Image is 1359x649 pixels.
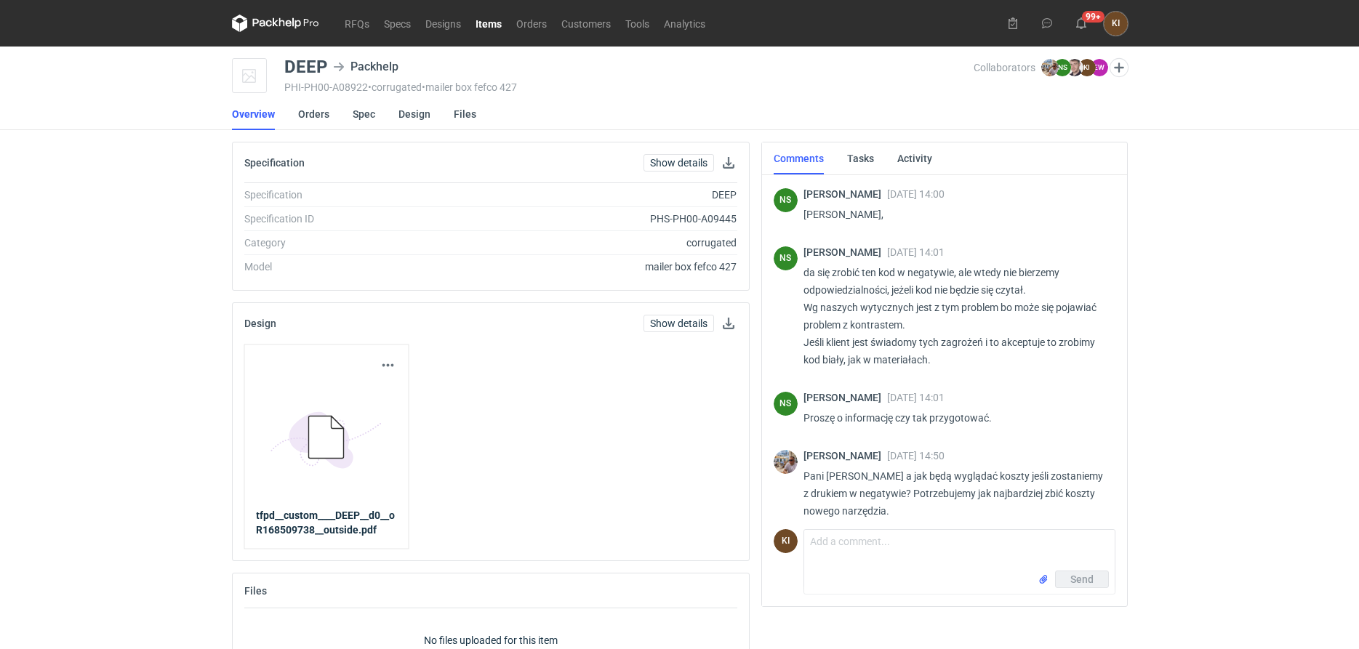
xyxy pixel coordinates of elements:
a: Overview [232,98,275,130]
a: Spec [353,98,375,130]
span: • corrugated [368,81,422,93]
div: Natalia Stępak [774,246,798,270]
span: Send [1070,574,1094,584]
figcaption: NS [774,246,798,270]
p: Pani [PERSON_NAME] a jak będą wyglądać koszty jeśli zostaniemy z drukiem w negatywie? Potrzebujem... [803,467,1104,520]
figcaption: NS [774,392,798,416]
div: DEEP [284,58,327,76]
div: Model [244,259,441,274]
p: [PERSON_NAME], [803,206,1104,223]
img: Maciej Sikora [1066,59,1083,76]
a: Tools [618,15,657,32]
a: tfpd__custom____DEEP__d0__oR168509738__outside.pdf [256,508,396,537]
span: [PERSON_NAME] [803,188,887,200]
div: Karolina Idkowiak [1104,12,1128,36]
strong: tfpd__custom____DEEP__d0__oR168509738__outside.pdf [256,509,395,536]
a: Files [454,98,476,130]
figcaption: KI [1078,59,1096,76]
span: [DATE] 14:01 [887,392,945,403]
p: Proszę o informację czy tak przygotować. [803,409,1104,427]
a: Designs [418,15,468,32]
img: Michał Palasek [1041,59,1059,76]
button: Actions [379,357,396,374]
div: PHS-PH00-A09445 [441,211,737,226]
button: Download design [720,315,737,332]
img: Michał Palasek [774,450,798,474]
div: mailer box fefco 427 [441,259,737,274]
a: RFQs [337,15,377,32]
h2: Design [244,318,276,329]
div: Natalia Stępak [774,392,798,416]
span: Collaborators [974,62,1035,73]
button: Send [1055,571,1109,588]
p: da się zrobić ten kod w negatywie, ale wtedy nie bierzemy odpowiedzialności, jeżeli kod nie będzi... [803,264,1104,368]
div: Category [244,235,441,250]
figcaption: NS [774,188,798,212]
div: Natalia Stępak [774,188,798,212]
a: Orders [298,98,329,130]
a: Design [398,98,430,130]
div: DEEP [441,188,737,202]
span: [PERSON_NAME] [803,392,887,403]
span: [DATE] 14:00 [887,188,945,200]
a: Items [468,15,509,32]
button: KI [1104,12,1128,36]
figcaption: KI [774,529,798,553]
div: Packhelp [333,58,398,76]
div: PHI-PH00-A08922 [284,81,974,93]
button: Download specification [720,154,737,172]
button: Edit collaborators [1109,58,1128,77]
div: Specification [244,188,441,202]
div: Karolina Idkowiak [774,529,798,553]
span: [PERSON_NAME] [803,246,887,258]
a: Orders [509,15,554,32]
a: Comments [774,142,824,174]
span: [DATE] 14:50 [887,450,945,461]
p: No files uploaded for this item [424,633,558,648]
span: [DATE] 14:01 [887,246,945,258]
figcaption: EW [1091,59,1108,76]
a: Specs [377,15,418,32]
h2: Files [244,585,267,597]
span: • mailer box fefco 427 [422,81,517,93]
button: 99+ [1070,12,1093,35]
a: Show details [644,315,714,332]
div: Specification ID [244,211,441,226]
a: Show details [644,154,714,172]
a: Customers [554,15,618,32]
figcaption: NS [1054,59,1071,76]
h2: Specification [244,157,305,169]
svg: Packhelp Pro [232,15,319,32]
span: [PERSON_NAME] [803,450,887,461]
div: corrugated [441,235,737,250]
a: Tasks [847,142,874,174]
a: Activity [897,142,932,174]
a: Analytics [657,15,713,32]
